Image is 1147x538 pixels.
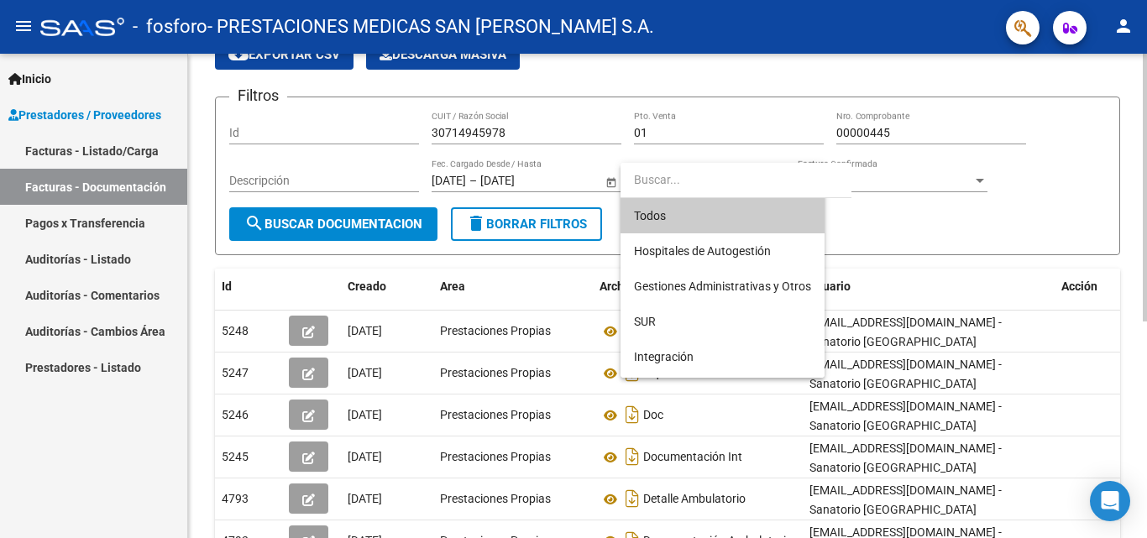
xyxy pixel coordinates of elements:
span: Hospitales de Autogestión [634,244,771,258]
span: SUR [634,315,656,328]
div: Open Intercom Messenger [1090,481,1130,521]
input: dropdown search [621,162,851,197]
span: Gestiones Administrativas y Otros [634,279,811,293]
span: Todos [634,198,811,233]
span: Integración [634,350,694,363]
